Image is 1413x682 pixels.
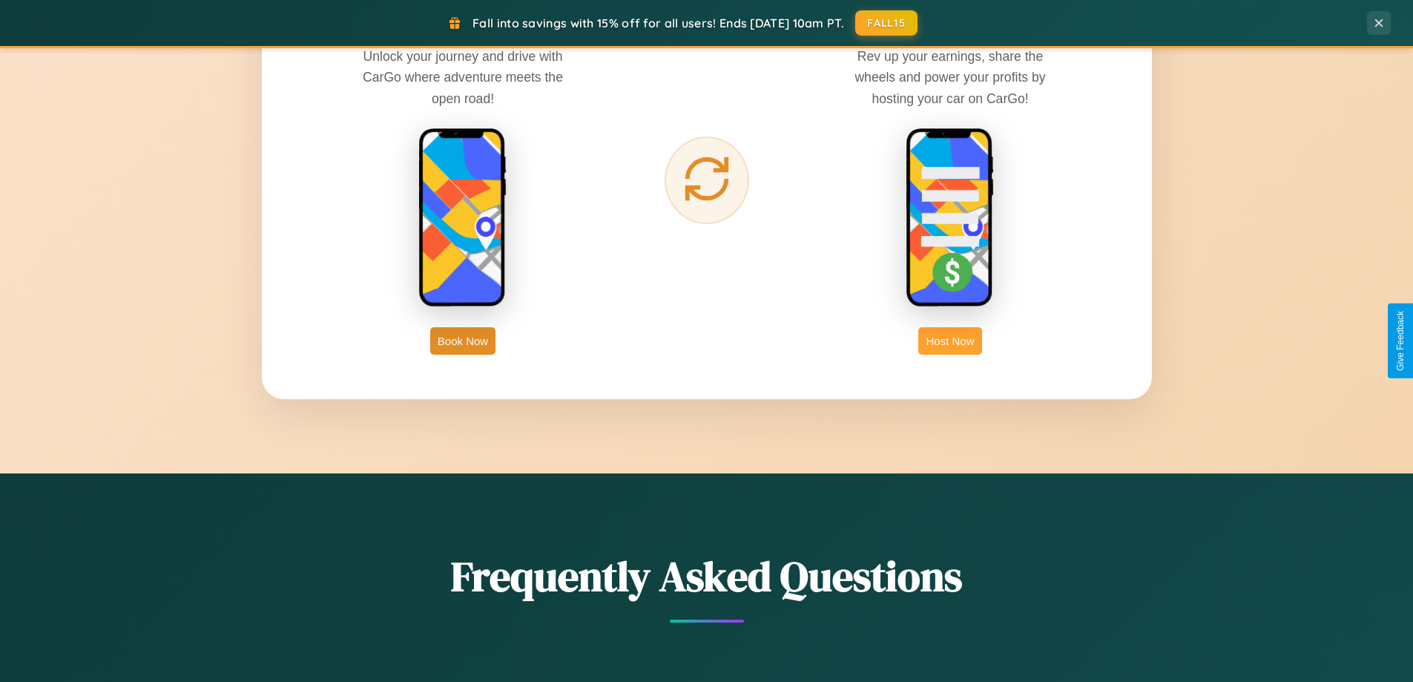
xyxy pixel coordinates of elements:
p: Unlock your journey and drive with CarGo where adventure meets the open road! [352,46,574,108]
img: rent phone [418,128,507,309]
p: Rev up your earnings, share the wheels and power your profits by hosting your car on CarGo! [839,46,1061,108]
h2: Frequently Asked Questions [262,548,1152,605]
button: FALL15 [855,10,918,36]
button: Book Now [430,327,495,355]
span: Fall into savings with 15% off for all users! Ends [DATE] 10am PT. [472,16,844,30]
div: Give Feedback [1395,311,1406,371]
img: host phone [906,128,995,309]
button: Host Now [918,327,981,355]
